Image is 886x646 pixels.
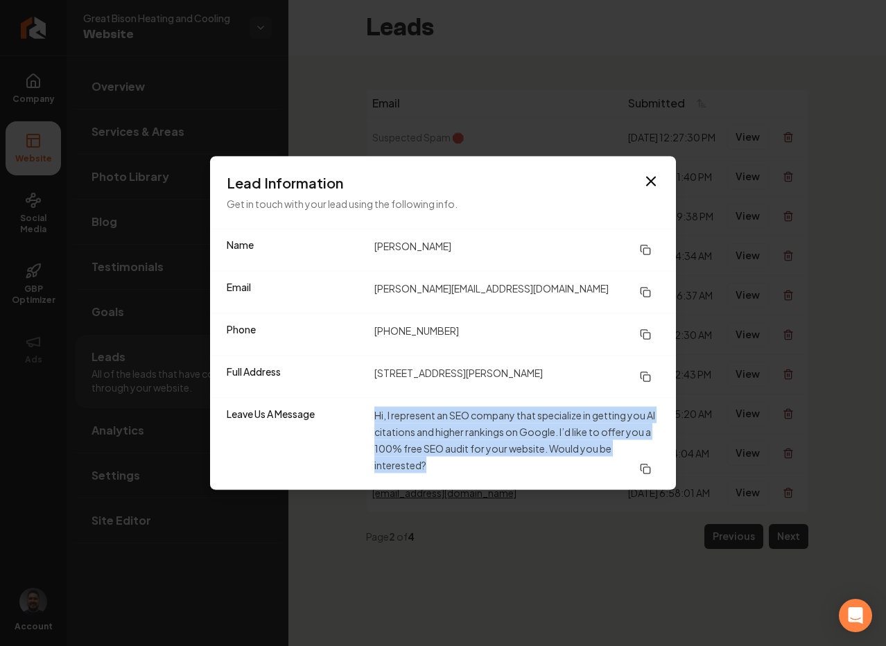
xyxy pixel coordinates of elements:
dd: [PERSON_NAME] [374,238,659,263]
dt: Name [227,238,363,263]
dd: Hi, I represent an SEO company that specialize in getting you AI citations and higher rankings on... [374,407,659,482]
dt: Leave Us A Message [227,407,363,482]
dd: [STREET_ADDRESS][PERSON_NAME] [374,365,659,390]
p: Get in touch with your lead using the following info. [227,195,659,212]
dd: [PHONE_NUMBER] [374,322,659,347]
h3: Lead Information [227,173,659,193]
dt: Phone [227,322,363,347]
dd: [PERSON_NAME][EMAIL_ADDRESS][DOMAIN_NAME] [374,280,659,305]
dt: Full Address [227,365,363,390]
dt: Email [227,280,363,305]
